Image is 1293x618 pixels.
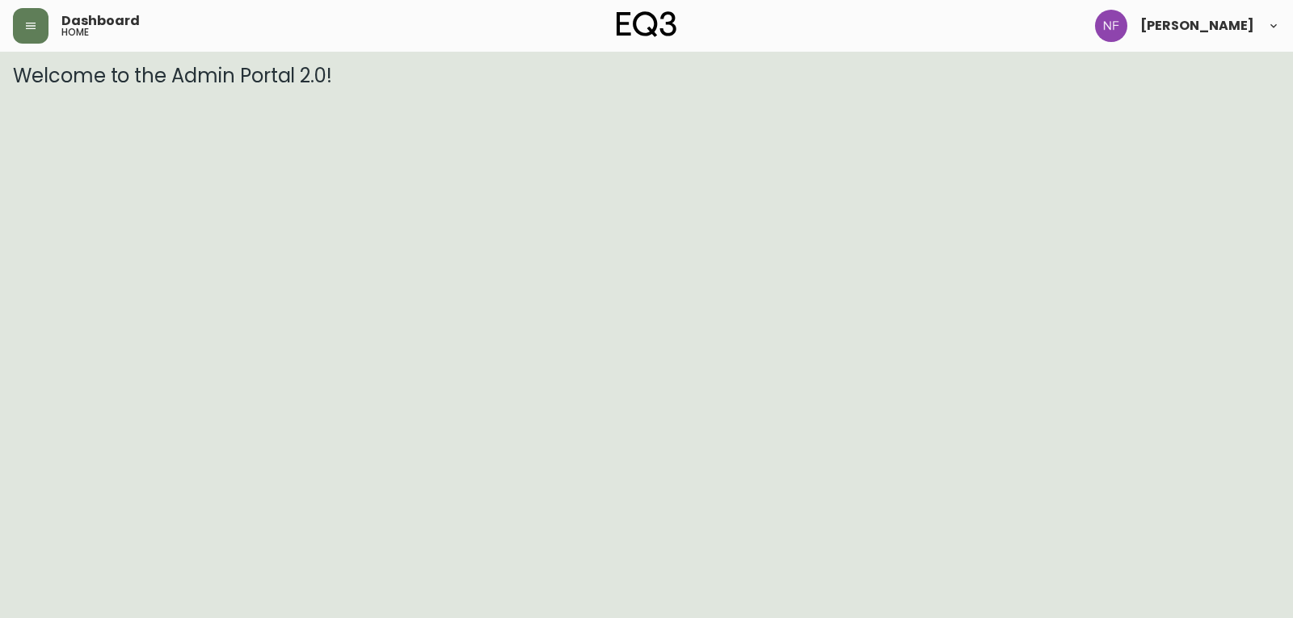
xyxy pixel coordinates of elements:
[1140,19,1254,32] span: [PERSON_NAME]
[61,15,140,27] span: Dashboard
[617,11,676,37] img: logo
[61,27,89,37] h5: home
[1095,10,1127,42] img: 2185be282f521b9306f6429905cb08b1
[13,65,1280,87] h3: Welcome to the Admin Portal 2.0!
